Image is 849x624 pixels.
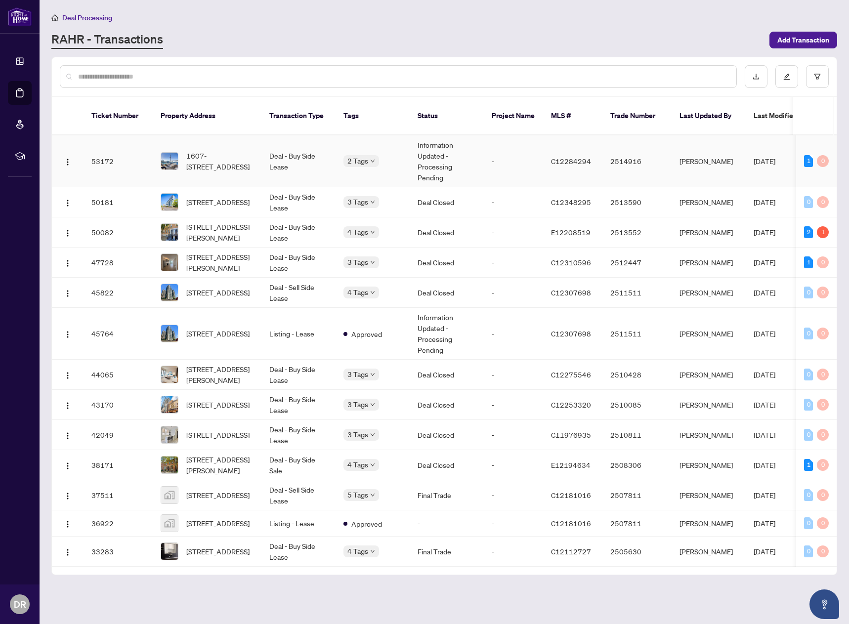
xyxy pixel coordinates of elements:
[51,14,58,21] span: home
[186,251,254,273] span: [STREET_ADDRESS][PERSON_NAME]
[410,187,484,217] td: Deal Closed
[370,462,375,467] span: down
[60,285,76,300] button: Logo
[161,254,178,271] img: thumbnail-img
[84,360,153,390] td: 44065
[161,487,178,503] img: thumbnail-img
[261,278,336,308] td: Deal - Sell Side Lease
[60,367,76,382] button: Logo
[64,372,72,379] img: Logo
[261,135,336,187] td: Deal - Buy Side Lease
[672,187,746,217] td: [PERSON_NAME]
[60,194,76,210] button: Logo
[84,308,153,360] td: 45764
[551,228,591,237] span: E12208519
[817,196,829,208] div: 0
[775,65,798,88] button: edit
[370,230,375,235] span: down
[60,254,76,270] button: Logo
[484,135,543,187] td: -
[84,510,153,537] td: 36922
[60,515,76,531] button: Logo
[672,420,746,450] td: [PERSON_NAME]
[347,459,368,470] span: 4 Tags
[804,256,813,268] div: 1
[186,328,250,339] span: [STREET_ADDRESS]
[814,73,821,80] span: filter
[347,489,368,500] span: 5 Tags
[336,97,410,135] th: Tags
[551,258,591,267] span: C12310596
[817,155,829,167] div: 0
[161,396,178,413] img: thumbnail-img
[672,510,746,537] td: [PERSON_NAME]
[754,198,775,207] span: [DATE]
[410,537,484,567] td: Final Trade
[84,390,153,420] td: 43170
[602,480,672,510] td: 2507811
[370,549,375,554] span: down
[370,260,375,265] span: down
[484,360,543,390] td: -
[602,537,672,567] td: 2505630
[817,489,829,501] div: 0
[817,287,829,298] div: 0
[161,325,178,342] img: thumbnail-img
[261,217,336,248] td: Deal - Buy Side Lease
[817,226,829,238] div: 1
[484,248,543,278] td: -
[551,460,591,469] span: E12194634
[551,519,591,528] span: C12181016
[484,97,543,135] th: Project Name
[817,256,829,268] div: 0
[186,490,250,500] span: [STREET_ADDRESS]
[551,329,591,338] span: C12307698
[484,187,543,217] td: -
[261,390,336,420] td: Deal - Buy Side Lease
[261,420,336,450] td: Deal - Buy Side Lease
[817,328,829,339] div: 0
[161,543,178,560] img: thumbnail-img
[783,73,790,80] span: edit
[754,430,775,439] span: [DATE]
[370,402,375,407] span: down
[410,390,484,420] td: Deal Closed
[347,429,368,440] span: 3 Tags
[754,491,775,499] span: [DATE]
[84,135,153,187] td: 53172
[14,597,26,611] span: DR
[51,31,163,49] a: RAHR - Transactions
[410,135,484,187] td: Information Updated - Processing Pending
[60,487,76,503] button: Logo
[64,331,72,338] img: Logo
[410,217,484,248] td: Deal Closed
[64,432,72,440] img: Logo
[804,489,813,501] div: 0
[64,402,72,410] img: Logo
[351,518,382,529] span: Approved
[261,510,336,537] td: Listing - Lease
[754,110,814,121] span: Last Modified Date
[602,248,672,278] td: 2512447
[602,390,672,420] td: 2510085
[351,329,382,339] span: Approved
[84,480,153,510] td: 37511
[186,429,250,440] span: [STREET_ADDRESS]
[484,217,543,248] td: -
[754,228,775,237] span: [DATE]
[410,450,484,480] td: Deal Closed
[347,226,368,238] span: 4 Tags
[84,248,153,278] td: 47728
[754,157,775,166] span: [DATE]
[551,198,591,207] span: C12348295
[261,537,336,567] td: Deal - Buy Side Lease
[672,217,746,248] td: [PERSON_NAME]
[804,328,813,339] div: 0
[347,196,368,208] span: 3 Tags
[347,369,368,380] span: 3 Tags
[186,546,250,557] span: [STREET_ADDRESS]
[261,450,336,480] td: Deal - Buy Side Sale
[261,187,336,217] td: Deal - Buy Side Lease
[602,187,672,217] td: 2513590
[84,420,153,450] td: 42049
